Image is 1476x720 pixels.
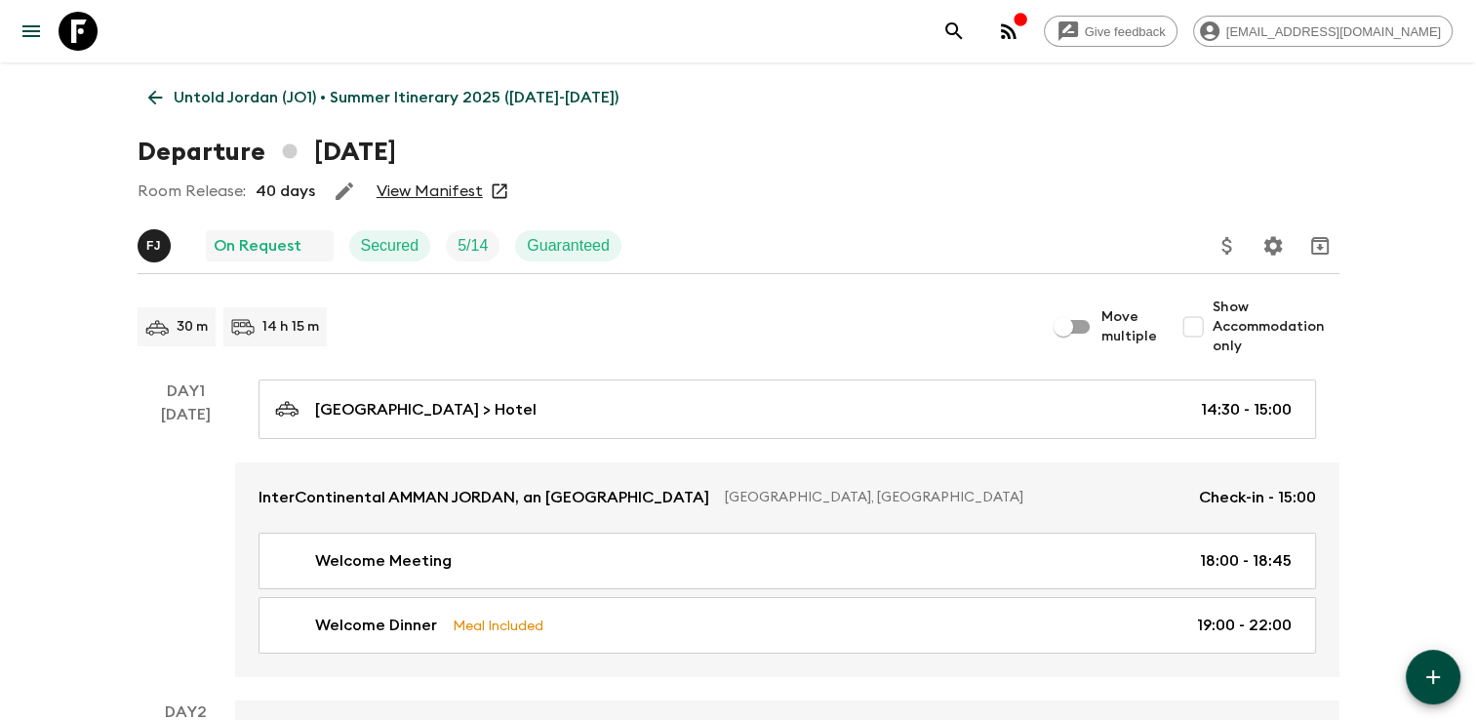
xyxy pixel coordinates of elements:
[458,234,488,258] p: 5 / 14
[935,12,974,51] button: search adventures
[256,180,315,203] p: 40 days
[361,234,419,258] p: Secured
[262,317,319,337] p: 14 h 15 m
[235,462,1339,533] a: InterContinental AMMAN JORDAN, an [GEOGRAPHIC_DATA][GEOGRAPHIC_DATA], [GEOGRAPHIC_DATA]Check-in -...
[138,380,235,403] p: Day 1
[527,234,610,258] p: Guaranteed
[453,615,543,636] p: Meal Included
[138,133,396,172] h1: Departure [DATE]
[1200,549,1292,573] p: 18:00 - 18:45
[1208,226,1247,265] button: Update Price, Early Bird Discount and Costs
[446,230,499,261] div: Trip Fill
[1216,24,1452,39] span: [EMAIL_ADDRESS][DOMAIN_NAME]
[12,12,51,51] button: menu
[1300,226,1339,265] button: Archive (Completed, Cancelled or Unsynced Departures only)
[315,614,437,637] p: Welcome Dinner
[138,180,246,203] p: Room Release:
[138,78,629,117] a: Untold Jordan (JO1) • Summer Itinerary 2025 ([DATE]-[DATE])
[1101,307,1158,346] span: Move multiple
[377,181,483,201] a: View Manifest
[725,488,1183,507] p: [GEOGRAPHIC_DATA], [GEOGRAPHIC_DATA]
[315,398,537,421] p: [GEOGRAPHIC_DATA] > Hotel
[1193,16,1453,47] div: [EMAIL_ADDRESS][DOMAIN_NAME]
[1199,486,1316,509] p: Check-in - 15:00
[161,403,211,677] div: [DATE]
[259,380,1316,439] a: [GEOGRAPHIC_DATA] > Hotel14:30 - 15:00
[138,229,175,262] button: FJ
[349,230,431,261] div: Secured
[259,533,1316,589] a: Welcome Meeting18:00 - 18:45
[259,486,709,509] p: InterContinental AMMAN JORDAN, an [GEOGRAPHIC_DATA]
[1201,398,1292,421] p: 14:30 - 15:00
[177,317,208,337] p: 30 m
[1044,16,1177,47] a: Give feedback
[315,549,452,573] p: Welcome Meeting
[1213,298,1339,356] span: Show Accommodation only
[146,238,161,254] p: F J
[259,597,1316,654] a: Welcome DinnerMeal Included19:00 - 22:00
[138,235,175,251] span: Fadi Jaber
[1197,614,1292,637] p: 19:00 - 22:00
[174,86,618,109] p: Untold Jordan (JO1) • Summer Itinerary 2025 ([DATE]-[DATE])
[1254,226,1293,265] button: Settings
[214,234,301,258] p: On Request
[1074,24,1177,39] span: Give feedback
